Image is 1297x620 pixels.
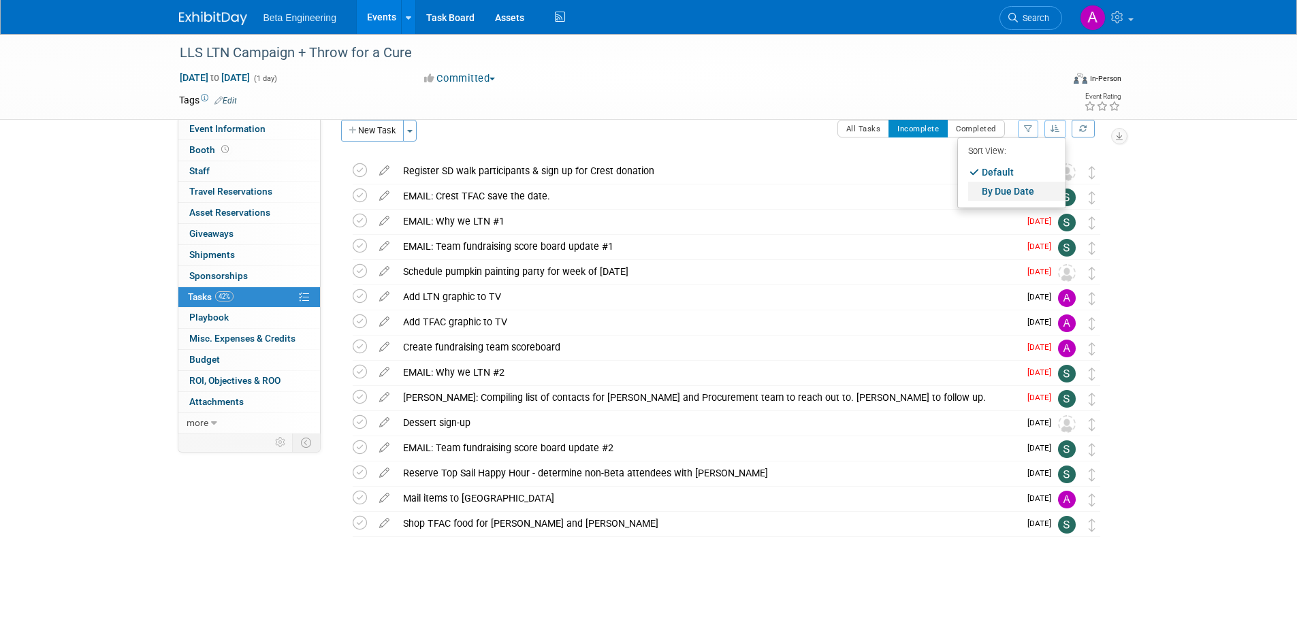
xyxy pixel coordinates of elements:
a: edit [372,316,396,328]
span: Travel Reservations [189,186,272,197]
a: Misc. Expenses & Credits [178,329,320,349]
a: edit [372,417,396,429]
i: Move task [1089,443,1095,456]
img: Anne Mertens [1058,491,1076,508]
img: Sara Dorsey [1058,440,1076,458]
div: Add TFAC graphic to TV [396,310,1019,333]
img: Unassigned [1058,415,1076,433]
i: Move task [1089,418,1095,431]
span: Sponsorships [189,270,248,281]
span: [DATE] [1027,393,1058,402]
img: Unassigned [1058,264,1076,282]
span: [DATE] [1027,242,1058,251]
span: [DATE] [1027,292,1058,301]
div: Event Rating [1084,93,1121,100]
a: edit [372,517,396,529]
button: Completed [947,120,1005,137]
a: edit [372,291,396,303]
a: edit [372,265,396,278]
a: edit [372,341,396,353]
td: Tags [179,93,237,107]
div: EMAIL: Team fundraising score board update #1 [396,235,1019,258]
a: Tasks42% [178,287,320,308]
td: Toggle Event Tabs [292,434,320,451]
a: Staff [178,161,320,182]
a: Asset Reservations [178,203,320,223]
span: 42% [215,291,234,301]
img: Unassigned [1058,163,1076,181]
button: Incomplete [888,120,948,137]
div: EMAIL: Why we LTN #1 [396,210,1019,233]
i: Move task [1089,393,1095,406]
div: [PERSON_NAME]: Compiling list of contacts for [PERSON_NAME] and Procurement team to reach out to.... [396,386,1019,409]
span: [DATE] [1027,468,1058,478]
span: (1 day) [253,74,277,83]
a: Shipments [178,245,320,265]
span: Attachments [189,396,244,407]
a: more [178,413,320,434]
img: Format-Inperson.png [1074,73,1087,84]
span: Booth not reserved yet [219,144,231,154]
img: Anne Mertens [1058,314,1076,332]
span: Misc. Expenses & Credits [189,333,295,344]
a: Event Information [178,119,320,140]
a: edit [372,442,396,454]
img: ExhibitDay [179,12,247,25]
img: Sara Dorsey [1058,214,1076,231]
a: Travel Reservations [178,182,320,202]
a: edit [372,190,396,202]
a: Playbook [178,308,320,328]
span: Tasks [188,291,234,302]
a: Giveaways [178,224,320,244]
span: [DATE] [1027,493,1058,503]
a: Sponsorships [178,266,320,287]
i: Move task [1089,166,1095,179]
a: Search [999,6,1062,30]
i: Move task [1089,216,1095,229]
a: edit [372,467,396,479]
div: Register SD walk participants & sign up for Crest donation [396,159,1019,182]
span: [DATE] [1027,418,1058,427]
td: Personalize Event Tab Strip [269,434,293,451]
span: [DATE] [1027,342,1058,352]
span: [DATE] [1027,519,1058,528]
i: Move task [1089,368,1095,380]
span: Beta Engineering [263,12,336,23]
div: In-Person [1089,74,1121,84]
a: Budget [178,350,320,370]
span: [DATE] [1027,317,1058,327]
img: Sara Dorsey [1058,390,1076,408]
span: [DATE] [DATE] [179,71,251,84]
i: Move task [1089,493,1095,506]
a: Default [968,163,1066,182]
span: [DATE] [1027,368,1058,377]
a: edit [372,215,396,227]
img: Sara Dorsey [1058,516,1076,534]
div: Schedule pumpkin painting party for week of [DATE] [396,260,1019,283]
a: edit [372,240,396,252]
div: Mail items to [GEOGRAPHIC_DATA] [396,487,1019,510]
i: Move task [1089,292,1095,305]
img: Sara Dorsey [1058,239,1076,257]
img: Anne Mertens [1080,5,1106,31]
img: Anne Mertens [1058,289,1076,307]
i: Move task [1089,191,1095,204]
div: Create fundraising team scoreboard [396,336,1019,359]
i: Move task [1089,468,1095,481]
span: ROI, Objectives & ROO [189,375,281,386]
span: to [208,72,221,83]
a: Refresh [1072,120,1095,137]
span: more [187,417,208,428]
div: EMAIL: Team fundraising score board update #2 [396,436,1019,459]
div: EMAIL: Crest TFAC save the date. [396,184,1019,208]
button: Committed [419,71,500,86]
img: Sara Dorsey [1058,466,1076,483]
img: Anne Mertens [1058,340,1076,357]
a: edit [372,391,396,404]
a: By Due Date [968,182,1066,201]
div: Sort View: [968,142,1066,163]
span: Booth [189,144,231,155]
span: Asset Reservations [189,207,270,218]
a: Booth [178,140,320,161]
span: Search [1018,13,1049,23]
